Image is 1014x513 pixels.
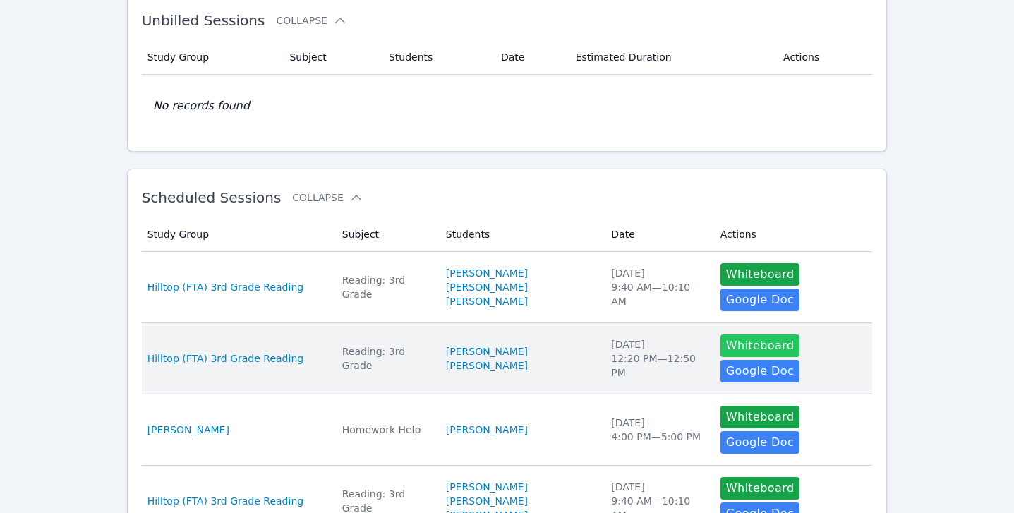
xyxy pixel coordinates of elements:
[720,477,800,500] button: Whiteboard
[380,40,493,75] th: Students
[446,480,528,494] a: [PERSON_NAME]
[720,263,800,286] button: Whiteboard
[493,40,567,75] th: Date
[147,494,304,508] a: Hilltop (FTA) 3rd Grade Reading
[334,217,437,252] th: Subject
[142,40,282,75] th: Study Group
[567,40,775,75] th: Estimated Duration
[446,280,595,308] a: [PERSON_NAME] [PERSON_NAME]
[292,191,363,205] button: Collapse
[147,423,229,437] a: [PERSON_NAME]
[446,344,528,358] a: [PERSON_NAME]
[276,13,346,28] button: Collapse
[720,360,799,382] a: Google Doc
[720,334,800,357] button: Whiteboard
[611,416,703,444] div: [DATE] 4:00 PM — 5:00 PM
[720,406,800,428] button: Whiteboard
[142,189,282,206] span: Scheduled Sessions
[342,423,429,437] div: Homework Help
[147,280,304,294] a: Hilltop (FTA) 3rd Grade Reading
[142,217,334,252] th: Study Group
[142,12,265,29] span: Unbilled Sessions
[446,358,528,373] a: [PERSON_NAME]
[147,351,304,366] a: Hilltop (FTA) 3rd Grade Reading
[720,431,799,454] a: Google Doc
[142,394,873,466] tr: [PERSON_NAME]Homework Help[PERSON_NAME][DATE]4:00 PM—5:00 PMWhiteboardGoogle Doc
[775,40,872,75] th: Actions
[603,217,711,252] th: Date
[437,217,603,252] th: Students
[446,423,528,437] a: [PERSON_NAME]
[611,266,703,308] div: [DATE] 9:40 AM — 10:10 AM
[342,273,429,301] div: Reading: 3rd Grade
[342,344,429,373] div: Reading: 3rd Grade
[446,266,528,280] a: [PERSON_NAME]
[142,323,873,394] tr: Hilltop (FTA) 3rd Grade ReadingReading: 3rd Grade[PERSON_NAME][PERSON_NAME][DATE]12:20 PM—12:50 P...
[281,40,380,75] th: Subject
[712,217,873,252] th: Actions
[142,75,873,137] td: No records found
[611,337,703,380] div: [DATE] 12:20 PM — 12:50 PM
[142,252,873,323] tr: Hilltop (FTA) 3rd Grade ReadingReading: 3rd Grade[PERSON_NAME][PERSON_NAME] [PERSON_NAME][DATE]9:...
[720,289,799,311] a: Google Doc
